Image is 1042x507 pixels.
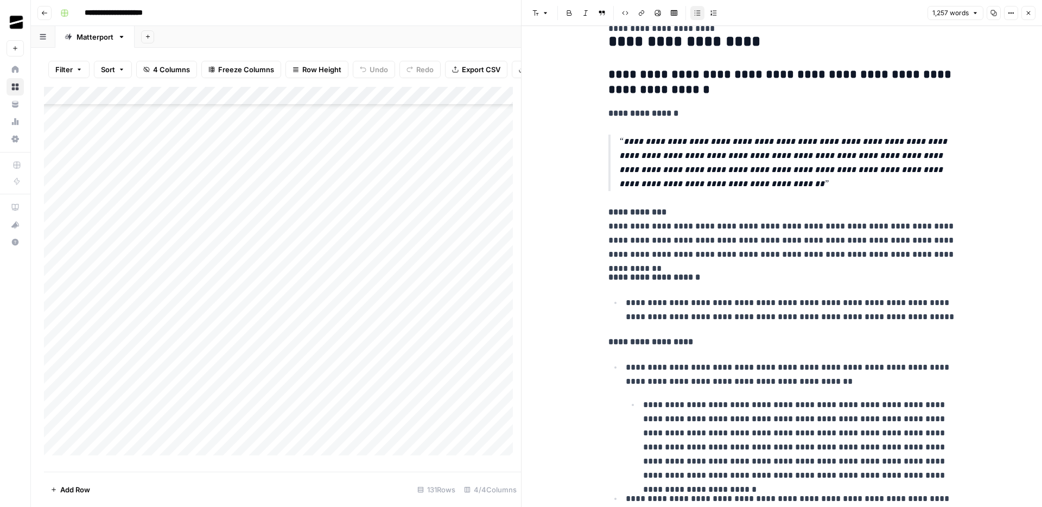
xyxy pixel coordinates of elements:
a: Your Data [7,96,24,113]
a: Browse [7,78,24,96]
button: Workspace: OGM [7,9,24,36]
span: 4 Columns [153,64,190,75]
button: Filter [48,61,90,78]
a: Matterport [55,26,135,48]
button: 4 Columns [136,61,197,78]
button: Export CSV [445,61,507,78]
a: Usage [7,113,24,130]
button: Add Row [44,481,97,498]
span: Undo [370,64,388,75]
span: Row Height [302,64,341,75]
div: What's new? [7,217,23,233]
span: Redo [416,64,434,75]
span: 1,257 words [932,8,969,18]
button: Redo [399,61,441,78]
button: Help + Support [7,233,24,251]
a: Settings [7,130,24,148]
button: What's new? [7,216,24,233]
div: 4/4 Columns [460,481,521,498]
button: Row Height [285,61,348,78]
img: OGM Logo [7,12,26,32]
button: Undo [353,61,395,78]
a: Home [7,61,24,78]
span: Sort [101,64,115,75]
button: 1,257 words [927,6,983,20]
div: 131 Rows [413,481,460,498]
button: Sort [94,61,132,78]
button: Freeze Columns [201,61,281,78]
span: Add Row [60,484,90,495]
a: AirOps Academy [7,199,24,216]
span: Export CSV [462,64,500,75]
div: Matterport [77,31,113,42]
span: Filter [55,64,73,75]
span: Freeze Columns [218,64,274,75]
